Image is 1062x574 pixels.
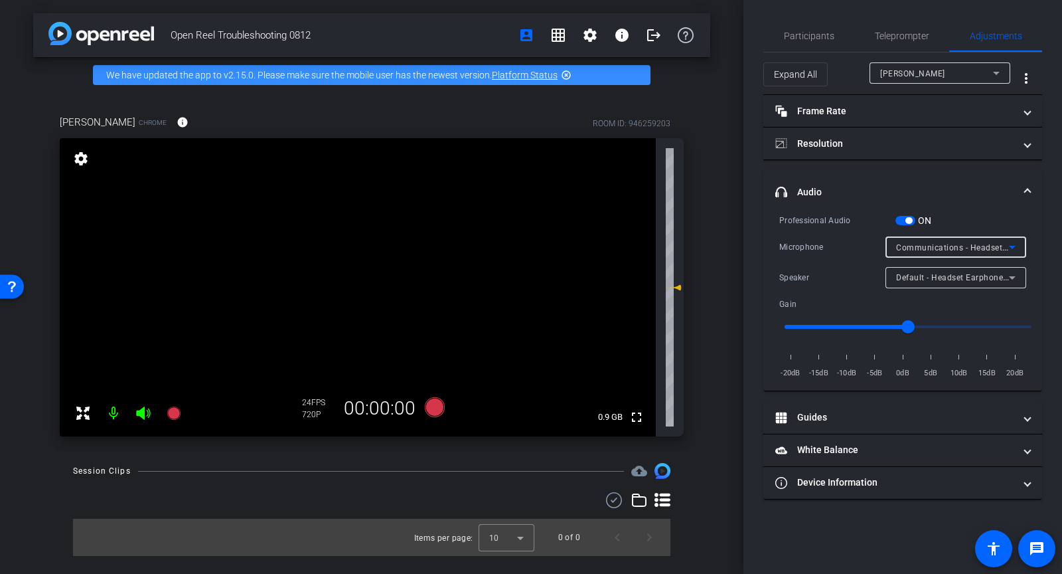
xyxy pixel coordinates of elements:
mat-icon: settings [582,27,598,43]
span: FPS [311,398,325,407]
button: Previous page [601,522,633,553]
mat-expansion-panel-header: Audio [763,171,1042,213]
button: More Options for Adjustments Panel [1010,62,1042,94]
div: ROOM ID: 946259203 [593,118,670,130]
mat-icon: message [1029,541,1045,557]
div: We have updated the app to v2.15.0. Please make sure the mobile user has the newest version. [93,65,650,85]
button: Expand All [763,62,828,86]
mat-expansion-panel-header: Guides [763,402,1042,434]
span: 0dB [891,367,914,380]
mat-icon: cloud_upload [631,463,647,479]
mat-icon: accessibility [986,541,1002,557]
div: 720P [302,409,335,420]
mat-icon: 0 dB [666,280,682,296]
div: Microphone [779,240,885,254]
span: 5dB [919,367,942,380]
span: [PERSON_NAME] [880,69,945,78]
mat-panel-title: Resolution [775,137,1014,151]
mat-icon: more_vert [1018,70,1034,86]
mat-expansion-panel-header: Device Information [763,467,1042,499]
div: Audio [763,213,1042,391]
mat-expansion-panel-header: White Balance [763,434,1042,466]
span: Destinations for your clips [631,463,647,479]
img: app-logo [48,22,154,45]
div: 0 of 0 [558,531,580,544]
div: Items per page: [414,531,473,545]
mat-icon: highlight_off [561,70,571,80]
div: 00:00:00 [335,397,424,420]
mat-icon: account_box [518,27,534,43]
div: Gain [779,298,895,311]
mat-icon: info [614,27,630,43]
button: Next page [633,522,665,553]
span: Default - Headset Earphone (Poly BT700) [896,272,1056,282]
span: 15dB [976,367,998,380]
mat-icon: settings [72,151,90,167]
span: Teleprompter [875,31,929,41]
mat-icon: logout [646,27,662,43]
span: 0.9 GB [593,409,627,425]
div: Speaker [779,271,885,284]
a: Platform Status [492,70,558,80]
span: Adjustments [970,31,1022,41]
mat-expansion-panel-header: Resolution [763,128,1042,159]
span: -10dB [836,367,858,380]
span: -15dB [807,367,830,380]
div: Session Clips [73,464,131,478]
img: Session clips [654,463,670,479]
div: Professional Audio [779,214,895,227]
mat-panel-title: Guides [775,411,1014,425]
mat-panel-title: Audio [775,185,1014,199]
mat-icon: info [177,116,189,128]
span: Open Reel Troubleshooting 0812 [171,22,510,48]
label: ON [915,214,932,227]
mat-expansion-panel-header: Frame Rate [763,95,1042,127]
span: -20dB [779,367,802,380]
mat-panel-title: Device Information [775,476,1014,490]
mat-icon: fullscreen [629,409,645,425]
div: 24 [302,397,335,408]
span: Participants [784,31,834,41]
span: Chrome [139,118,167,128]
span: Expand All [774,62,817,87]
mat-icon: grid_on [550,27,566,43]
span: -5dB [864,367,886,380]
span: [PERSON_NAME] [60,115,135,130]
span: 20dB [1004,367,1026,380]
mat-panel-title: White Balance [775,443,1014,457]
mat-panel-title: Frame Rate [775,104,1014,118]
span: 10dB [948,367,970,380]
